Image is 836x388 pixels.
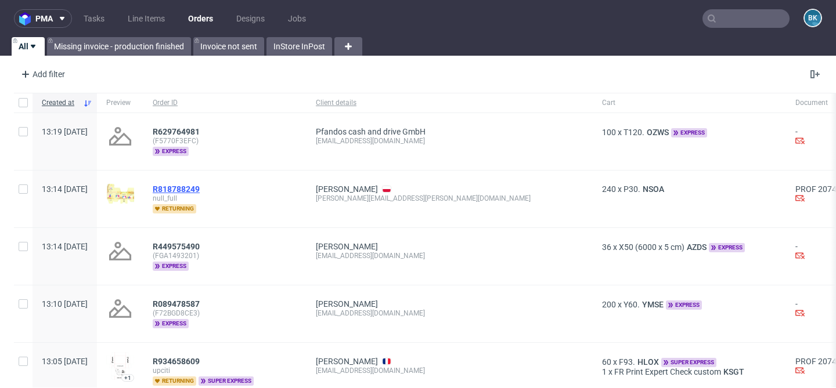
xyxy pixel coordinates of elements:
span: Cart [602,98,777,108]
span: F93. [619,357,635,367]
span: Client details [316,98,583,108]
div: x [602,184,777,194]
a: Pfandos cash and drive GmbH [316,127,426,136]
a: OZWS [644,128,671,137]
div: x [602,357,777,367]
div: x [602,242,777,252]
span: super express [661,358,716,367]
span: Y60. [624,300,640,309]
a: Missing invoice - production finished [47,37,191,56]
div: x [602,127,777,137]
div: [EMAIL_ADDRESS][DOMAIN_NAME] [316,136,583,146]
div: [EMAIL_ADDRESS][DOMAIN_NAME] [316,366,583,375]
span: 60 [602,357,611,367]
figcaption: BK [805,10,821,26]
a: [PERSON_NAME] [316,357,378,366]
span: returning [153,204,196,213]
div: [EMAIL_ADDRESS][DOMAIN_NAME] [316,251,583,260]
span: R089478587 [153,299,200,309]
a: R449575490 [153,242,202,251]
span: 200 [602,300,616,309]
a: Line Items [121,9,172,28]
div: x [602,367,777,376]
span: 100 [602,128,616,137]
img: no_design.png [106,237,134,265]
span: express [153,147,189,156]
span: R934658609 [153,357,200,366]
div: [EMAIL_ADDRESS][DOMAIN_NAME] [316,309,583,318]
span: FR Print Expert Check custom [614,367,721,376]
img: no_design.png [106,122,134,150]
a: All [12,37,45,56]
a: KSGT [721,367,747,376]
span: pma [35,14,53,23]
a: R934658609 [153,357,202,366]
span: super express [199,376,254,386]
button: pma [14,9,72,28]
span: R818788249 [153,184,200,194]
span: Created at [42,98,78,108]
div: [PERSON_NAME][EMAIL_ADDRESS][PERSON_NAME][DOMAIN_NAME] [316,194,583,203]
div: Add filter [16,65,67,84]
a: HLOX [635,357,661,367]
span: (F72BGD8CE3) [153,309,297,318]
div: x [602,299,777,310]
span: 1 [602,367,607,376]
img: logo [19,12,35,26]
a: Tasks [77,9,111,28]
span: T120. [624,128,644,137]
span: (FGA1493201) [153,251,297,260]
span: R449575490 [153,242,200,251]
span: 13:05 [DATE] [42,357,88,366]
div: +1 [124,375,131,381]
a: [PERSON_NAME] [316,299,378,309]
a: Jobs [281,9,313,28]
span: express [666,300,702,310]
span: (F5770F3EFC) [153,136,297,146]
span: upciti [153,366,297,375]
span: 13:14 [DATE] [42,242,88,251]
a: Orders [181,9,220,28]
span: P30. [624,184,640,194]
img: no_design.png [106,295,134,322]
span: null_full [153,194,297,203]
span: returning [153,376,196,386]
a: Designs [229,9,272,28]
a: [PERSON_NAME] [316,242,378,251]
span: X50 (6000 x 5 cm) [619,242,684,252]
span: express [153,262,189,271]
span: 13:10 [DATE] [42,299,88,309]
a: InStore InPost [266,37,332,56]
a: AZDS [684,242,709,252]
span: 240 [602,184,616,194]
span: Order ID [153,98,297,108]
span: R629764981 [153,127,200,136]
img: version_two_editor_design.png [106,352,134,380]
a: Invoice not sent [193,37,264,56]
img: data [106,184,134,204]
a: R629764981 [153,127,202,136]
span: express [709,243,745,252]
a: NSOA [640,184,666,194]
a: R818788249 [153,184,202,194]
span: 13:14 [DATE] [42,184,88,194]
a: R089478587 [153,299,202,309]
span: 13:19 [DATE] [42,127,88,136]
a: [PERSON_NAME] [316,184,378,194]
span: Preview [106,98,134,108]
span: express [671,128,707,137]
span: 36 [602,242,611,252]
a: YMSE [640,300,666,309]
span: express [153,319,189,328]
